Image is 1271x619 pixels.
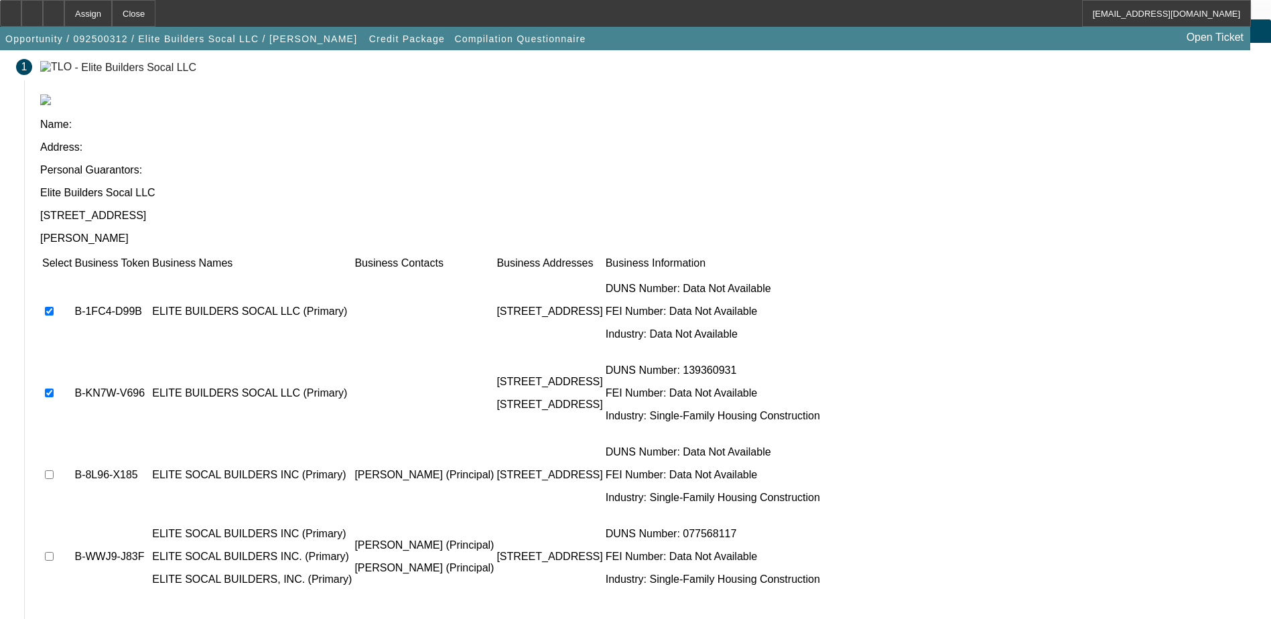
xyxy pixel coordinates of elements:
[366,27,448,51] button: Credit Package
[21,61,27,73] span: 1
[40,232,1255,245] p: [PERSON_NAME]
[606,528,820,540] p: DUNS Number: 077568117
[151,257,352,270] td: Business Names
[496,551,602,563] p: [STREET_ADDRESS]
[40,94,51,105] img: tlo.png
[40,210,1255,222] p: [STREET_ADDRESS]
[74,257,150,270] td: Business Token
[606,305,820,318] p: FEI Number: Data Not Available
[606,410,820,422] p: Industry: Single-Family Housing Construction
[496,399,602,411] p: [STREET_ADDRESS]
[1181,26,1249,49] a: Open Ticket
[354,257,494,270] td: Business Contacts
[496,469,602,481] p: [STREET_ADDRESS]
[354,469,494,481] p: [PERSON_NAME] (Principal)
[152,305,352,318] p: ELITE BUILDERS SOCAL LLC (Primary)
[74,353,150,433] td: B-KN7W-V696
[606,492,820,504] p: Industry: Single-Family Housing Construction
[606,328,820,340] p: Industry: Data Not Available
[606,469,820,481] p: FEI Number: Data Not Available
[40,187,1255,199] p: Elite Builders Socal LLC
[74,517,150,597] td: B-WWJ9-J83F
[152,469,352,481] p: ELITE SOCAL BUILDERS INC (Primary)
[606,364,820,376] p: DUNS Number: 139360931
[152,573,352,586] p: ELITE SOCAL BUILDERS, INC. (Primary)
[496,376,602,388] p: [STREET_ADDRESS]
[606,446,820,458] p: DUNS Number: Data Not Available
[74,271,150,352] td: B-1FC4-D99B
[354,539,494,551] p: [PERSON_NAME] (Principal)
[606,573,820,586] p: Industry: Single-Family Housing Construction
[354,562,494,574] p: [PERSON_NAME] (Principal)
[40,119,1255,131] p: Name:
[74,435,150,515] td: B-8L96-X185
[152,551,352,563] p: ELITE SOCAL BUILDERS INC. (Primary)
[605,257,821,270] td: Business Information
[42,257,72,270] td: Select
[496,305,602,318] p: [STREET_ADDRESS]
[40,141,1255,153] p: Address:
[451,27,589,51] button: Compilation Questionnaire
[606,283,820,295] p: DUNS Number: Data Not Available
[152,528,352,540] p: ELITE SOCAL BUILDERS INC (Primary)
[454,33,586,44] span: Compilation Questionnaire
[40,61,72,73] img: TLO
[369,33,445,44] span: Credit Package
[75,61,196,72] div: - Elite Builders Socal LLC
[606,551,820,563] p: FEI Number: Data Not Available
[606,387,820,399] p: FEI Number: Data Not Available
[40,164,1255,176] p: Personal Guarantors:
[5,33,357,44] span: Opportunity / 092500312 / Elite Builders Socal LLC / [PERSON_NAME]
[496,257,603,270] td: Business Addresses
[152,387,352,399] p: ELITE BUILDERS SOCAL LLC (Primary)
